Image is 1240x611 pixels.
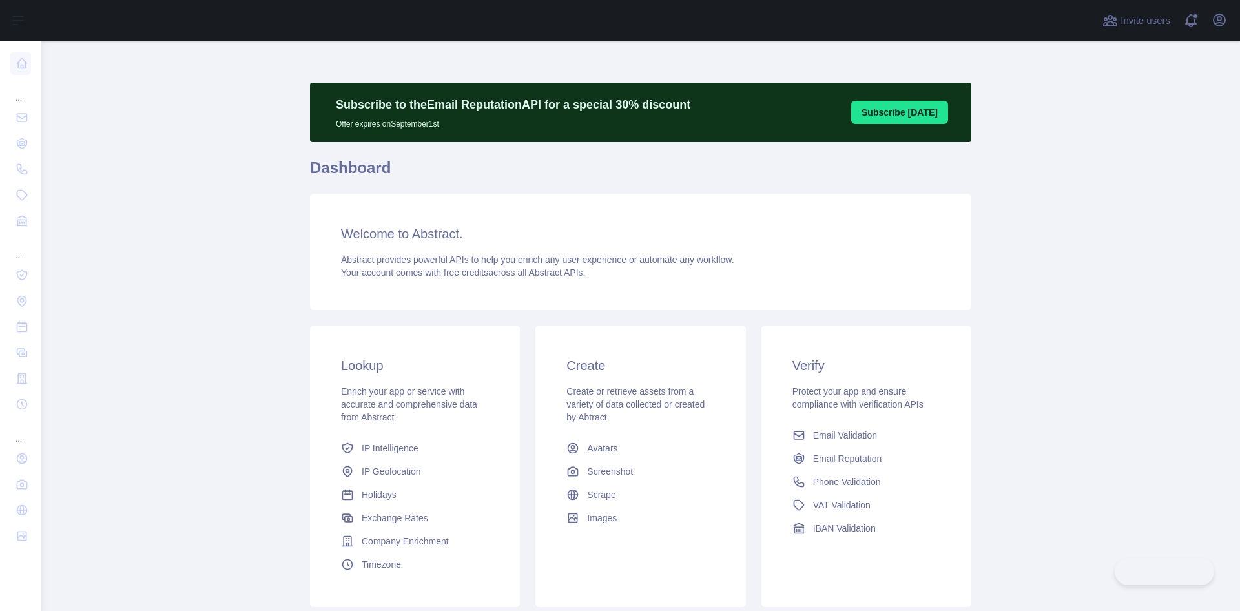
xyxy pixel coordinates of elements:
button: Subscribe [DATE] [851,101,948,124]
span: Enrich your app or service with accurate and comprehensive data from Abstract [341,386,477,422]
span: Scrape [587,488,615,501]
h3: Lookup [341,357,489,375]
span: Exchange Rates [362,512,428,524]
a: Scrape [561,483,719,506]
a: Screenshot [561,460,719,483]
span: Protect your app and ensure compliance with verification APIs [792,386,924,409]
span: Timezone [362,558,401,571]
p: Subscribe to the Email Reputation API for a special 30 % discount [336,96,690,114]
span: IP Intelligence [362,442,418,455]
span: Abstract provides powerful APIs to help you enrich any user experience or automate any workflow. [341,254,734,265]
span: Create or retrieve assets from a variety of data collected or created by Abtract [566,386,705,422]
span: Holidays [362,488,397,501]
span: Email Reputation [813,452,882,465]
span: Invite users [1121,14,1170,28]
a: Company Enrichment [336,530,494,553]
a: Avatars [561,437,719,460]
h3: Welcome to Abstract. [341,225,940,243]
a: IBAN Validation [787,517,945,540]
a: IP Intelligence [336,437,494,460]
div: ... [10,78,31,103]
span: Your account comes with across all Abstract APIs. [341,267,585,278]
a: IP Geolocation [336,460,494,483]
a: Email Reputation [787,447,945,470]
span: Avatars [587,442,617,455]
a: Phone Validation [787,470,945,493]
span: VAT Validation [813,499,871,512]
a: VAT Validation [787,493,945,517]
span: Screenshot [587,465,633,478]
span: free credits [444,267,488,278]
a: Email Validation [787,424,945,447]
span: Email Validation [813,429,877,442]
span: Phone Validation [813,475,881,488]
span: IP Geolocation [362,465,421,478]
h1: Dashboard [310,158,971,189]
span: IBAN Validation [813,522,876,535]
a: Images [561,506,719,530]
a: Timezone [336,553,494,576]
p: Offer expires on September 1st. [336,114,690,129]
button: Invite users [1100,10,1173,31]
span: Images [587,512,617,524]
h3: Verify [792,357,940,375]
iframe: Toggle Customer Support [1115,558,1214,585]
a: Holidays [336,483,494,506]
div: ... [10,419,31,444]
span: Company Enrichment [362,535,449,548]
h3: Create [566,357,714,375]
a: Exchange Rates [336,506,494,530]
div: ... [10,235,31,261]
